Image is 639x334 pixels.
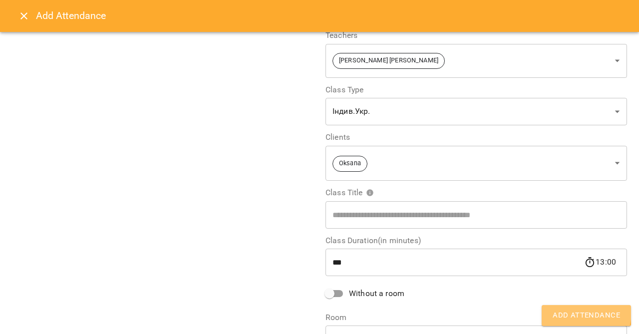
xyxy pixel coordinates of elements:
[349,288,404,300] span: Without a room
[333,159,367,168] span: Oksana
[36,8,627,23] h6: Add Attendance
[325,314,627,322] label: Room
[325,43,627,78] div: [PERSON_NAME] [PERSON_NAME]
[325,86,627,94] label: Class Type
[325,133,627,141] label: Clients
[542,305,631,326] button: Add Attendance
[366,189,374,197] svg: Please specify class title or select clients
[325,237,627,245] label: Class Duration(in minutes)
[12,4,36,28] button: Close
[325,98,627,126] div: Індив.Укр.
[325,189,374,197] span: Class Title
[553,309,620,322] span: Add Attendance
[325,31,627,39] label: Teachers
[333,56,444,65] span: [PERSON_NAME] [PERSON_NAME]
[325,145,627,181] div: Oksana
